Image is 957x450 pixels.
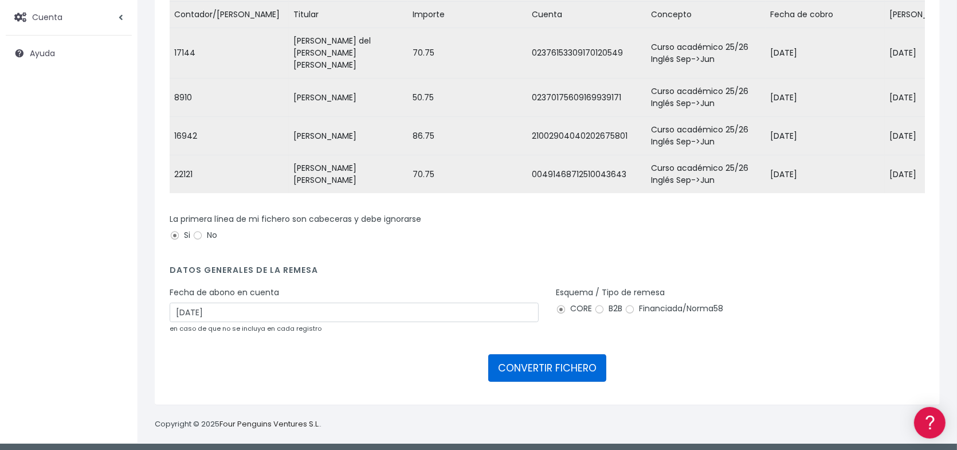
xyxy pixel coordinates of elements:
div: Convertir ficheros [11,127,218,138]
button: Contáctanos [11,307,218,327]
td: 8910 [170,79,289,117]
div: Facturación [11,228,218,238]
td: Cuenta [527,2,646,28]
button: CONVERTIR FICHERO [488,354,606,382]
label: Fecha de abono en cuenta [170,287,279,299]
span: Ayuda [30,48,55,59]
td: [DATE] [766,117,885,155]
label: Esquema / Tipo de remesa [556,287,665,299]
td: 02370175609169939171 [527,79,646,117]
td: 70.75 [408,28,527,79]
td: Concepto [646,2,766,28]
a: Cuenta [6,5,132,29]
td: [PERSON_NAME] del [PERSON_NAME] [PERSON_NAME] [289,28,408,79]
a: API [11,293,218,311]
td: Titular [289,2,408,28]
h4: Datos generales de la remesa [170,265,925,281]
td: 22121 [170,155,289,194]
a: Perfiles de empresas [11,198,218,216]
td: 17144 [170,28,289,79]
td: Curso académico 25/26 Inglés Sep->Jun [646,28,766,79]
label: Si [170,229,190,241]
div: Información general [11,80,218,91]
p: Copyright © 2025 . [155,418,321,431]
td: [PERSON_NAME] [289,79,408,117]
a: Four Penguins Ventures S.L. [219,418,320,429]
td: 00491468712510043643 [527,155,646,194]
td: 16942 [170,117,289,155]
a: Información general [11,97,218,115]
td: [DATE] [766,28,885,79]
a: Formatos [11,145,218,163]
td: Importe [408,2,527,28]
td: [DATE] [766,155,885,194]
div: Programadores [11,275,218,286]
a: Problemas habituales [11,163,218,181]
td: Curso académico 25/26 Inglés Sep->Jun [646,117,766,155]
label: No [193,229,217,241]
td: 86.75 [408,117,527,155]
label: CORE [556,303,592,315]
td: 70.75 [408,155,527,194]
small: en caso de que no se incluya en cada registro [170,324,321,333]
a: General [11,246,218,264]
td: 50.75 [408,79,527,117]
td: Curso académico 25/26 Inglés Sep->Jun [646,155,766,194]
label: Financiada/Norma58 [625,303,723,315]
a: Ayuda [6,41,132,65]
td: 21002904040202675801 [527,117,646,155]
label: La primera línea de mi fichero son cabeceras y debe ignorarse [170,213,421,225]
td: 02376153309170120549 [527,28,646,79]
td: Curso académico 25/26 Inglés Sep->Jun [646,79,766,117]
span: Cuenta [32,11,62,22]
a: Videotutoriales [11,181,218,198]
a: POWERED BY ENCHANT [158,330,221,341]
td: [PERSON_NAME] [PERSON_NAME] [289,155,408,194]
label: B2B [594,303,622,315]
td: Fecha de cobro [766,2,885,28]
td: [PERSON_NAME] [289,117,408,155]
td: Contador/[PERSON_NAME] [170,2,289,28]
td: [DATE] [766,79,885,117]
